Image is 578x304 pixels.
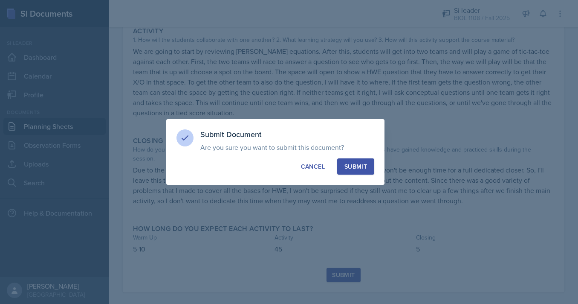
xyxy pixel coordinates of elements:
[200,129,374,140] h3: Submit Document
[200,143,374,152] p: Are you sure you want to submit this document?
[301,162,325,171] div: Cancel
[337,158,374,175] button: Submit
[294,158,332,175] button: Cancel
[344,162,367,171] div: Submit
